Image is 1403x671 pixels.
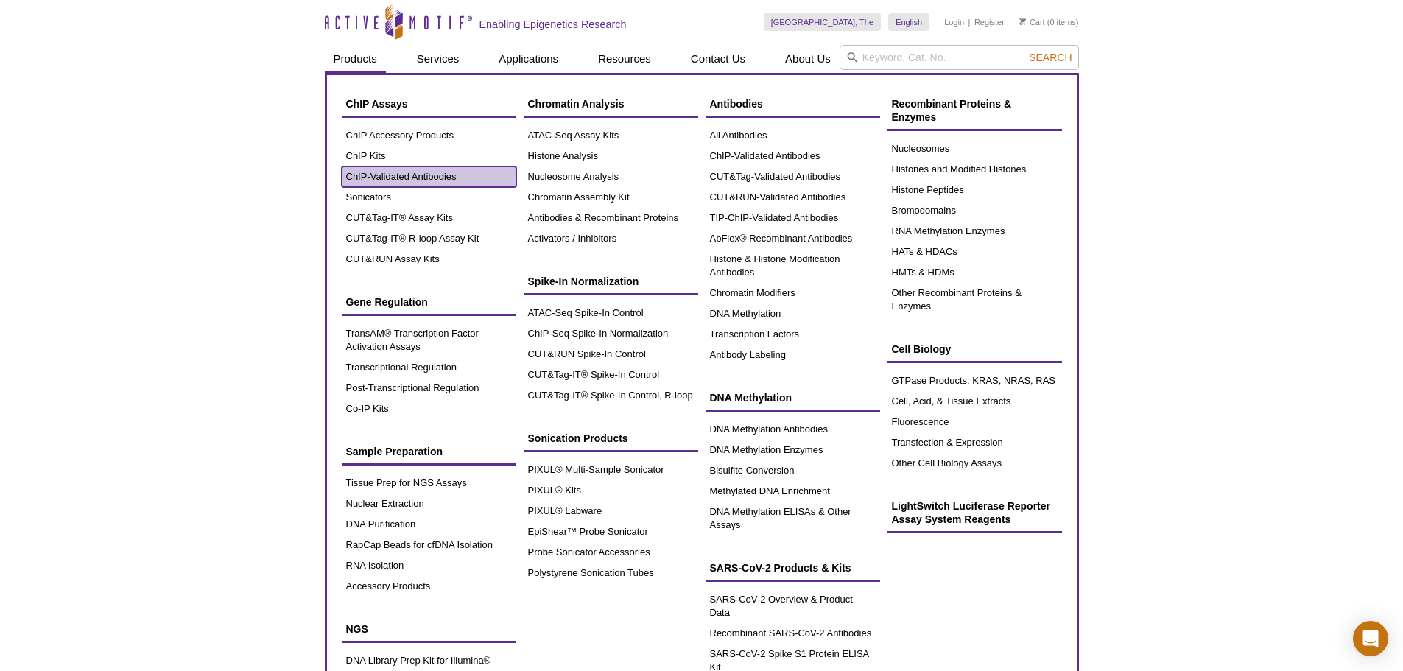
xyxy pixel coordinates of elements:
a: Chromatin Analysis [524,90,698,118]
a: Contact Us [682,45,754,73]
a: ChIP-Validated Antibodies [706,146,880,166]
a: CUT&RUN Assay Kits [342,249,516,270]
a: PIXUL® Multi-Sample Sonicator [524,460,698,480]
a: AbFlex® Recombinant Antibodies [706,228,880,249]
a: [GEOGRAPHIC_DATA], The [764,13,881,31]
li: | [968,13,971,31]
a: Histone Peptides [887,180,1062,200]
a: GTPase Products: KRAS, NRAS, RAS [887,370,1062,391]
a: HMTs & HDMs [887,262,1062,283]
a: Cart [1019,17,1045,27]
a: CUT&Tag-IT® Assay Kits [342,208,516,228]
a: Methylated DNA Enrichment [706,481,880,502]
a: CUT&Tag-Validated Antibodies [706,166,880,187]
a: Transcription Factors [706,324,880,345]
a: Bromodomains [887,200,1062,221]
a: Histone & Histone Modification Antibodies [706,249,880,283]
span: Spike-In Normalization [528,275,639,287]
button: Search [1024,51,1076,64]
span: Gene Regulation [346,296,428,308]
span: DNA Methylation [710,392,792,404]
a: NGS [342,615,516,643]
span: NGS [346,623,368,635]
a: Bisulfite Conversion [706,460,880,481]
a: ChIP Assays [342,90,516,118]
span: Chromatin Analysis [528,98,625,110]
a: DNA Purification [342,514,516,535]
input: Keyword, Cat. No. [840,45,1079,70]
a: All Antibodies [706,125,880,146]
a: ChIP Accessory Products [342,125,516,146]
a: Nucleosome Analysis [524,166,698,187]
a: EpiShear™ Probe Sonicator [524,521,698,542]
a: ATAC-Seq Spike-In Control [524,303,698,323]
span: ChIP Assays [346,98,408,110]
a: Services [408,45,468,73]
a: RNA Isolation [342,555,516,576]
a: Products [325,45,386,73]
a: Recombinant Proteins & Enzymes [887,90,1062,131]
a: CUT&Tag-IT® Spike-In Control, R-loop [524,385,698,406]
a: CUT&Tag-IT® Spike-In Control [524,365,698,385]
span: Sample Preparation [346,446,443,457]
a: Resources [589,45,660,73]
a: Probe Sonicator Accessories [524,542,698,563]
a: Recombinant SARS-CoV-2 Antibodies [706,623,880,644]
a: TransAM® Transcription Factor Activation Assays [342,323,516,357]
a: Sonication Products [524,424,698,452]
div: Open Intercom Messenger [1353,621,1388,656]
a: DNA Methylation [706,384,880,412]
a: DNA Methylation ELISAs & Other Assays [706,502,880,535]
a: Fluorescence [887,412,1062,432]
a: Antibodies [706,90,880,118]
a: Cell, Acid, & Tissue Extracts [887,391,1062,412]
a: Polystyrene Sonication Tubes [524,563,698,583]
a: Other Recombinant Proteins & Enzymes [887,283,1062,317]
a: CUT&Tag-IT® R-loop Assay Kit [342,228,516,249]
a: Chromatin Modifiers [706,283,880,303]
a: Login [944,17,964,27]
a: Transcriptional Regulation [342,357,516,378]
a: Post-Transcriptional Regulation [342,378,516,398]
a: CUT&RUN Spike-In Control [524,344,698,365]
a: SARS-CoV-2 Overview & Product Data [706,589,880,623]
a: Chromatin Assembly Kit [524,187,698,208]
a: Gene Regulation [342,288,516,316]
a: ChIP-Seq Spike-In Normalization [524,323,698,344]
a: RapCap Beads for cfDNA Isolation [342,535,516,555]
a: LightSwitch Luciferase Reporter Assay System Reagents [887,492,1062,533]
a: Sonicators [342,187,516,208]
a: SARS-CoV-2 Products & Kits [706,554,880,582]
a: Activators / Inhibitors [524,228,698,249]
a: Accessory Products [342,576,516,597]
a: DNA Methylation Enzymes [706,440,880,460]
img: Your Cart [1019,18,1026,25]
a: Other Cell Biology Assays [887,453,1062,474]
a: TIP-ChIP-Validated Antibodies [706,208,880,228]
a: DNA Methylation Antibodies [706,419,880,440]
a: Antibody Labeling [706,345,880,365]
a: DNA Methylation [706,303,880,324]
a: Nuclear Extraction [342,493,516,514]
a: Histones and Modified Histones [887,159,1062,180]
a: Register [974,17,1005,27]
span: Cell Biology [892,343,952,355]
a: Antibodies & Recombinant Proteins [524,208,698,228]
a: ATAC-Seq Assay Kits [524,125,698,146]
h2: Enabling Epigenetics Research [479,18,627,31]
a: ChIP Kits [342,146,516,166]
a: English [888,13,929,31]
a: Transfection & Expression [887,432,1062,453]
a: Sample Preparation [342,438,516,466]
a: About Us [776,45,840,73]
span: Recombinant Proteins & Enzymes [892,98,1012,123]
a: Tissue Prep for NGS Assays [342,473,516,493]
span: Antibodies [710,98,763,110]
a: CUT&RUN-Validated Antibodies [706,187,880,208]
a: PIXUL® Kits [524,480,698,501]
a: Co-IP Kits [342,398,516,419]
a: Nucleosomes [887,138,1062,159]
a: Spike-In Normalization [524,267,698,295]
a: Cell Biology [887,335,1062,363]
a: DNA Library Prep Kit for Illumina® [342,650,516,671]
